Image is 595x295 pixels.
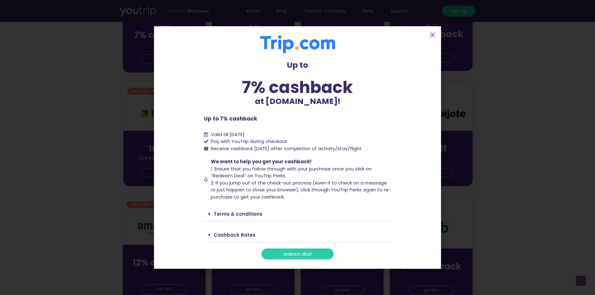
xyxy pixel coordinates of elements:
[214,211,262,217] a: Terms & conditions
[204,79,391,96] div: 7% cashback
[214,232,255,238] a: Cashback Rates
[209,138,287,145] span: Pay with YouTrip during checkout
[204,228,391,242] div: Cashback Rates
[430,32,435,37] a: Close
[283,252,312,256] span: redeem deal
[211,131,245,138] span: Valid till [DATE]
[204,59,391,71] p: Up to
[211,165,372,179] span: 1. Ensure that you follow through with your purchase once you click on “Redeem Deal” on YouTrip P...
[211,158,311,165] span: We want to help you get your cashback!
[211,179,391,200] span: 2. If you jump out of the check-out process (even if to check on a message or just happen to clos...
[211,145,362,152] span: Receive cashback [DATE] after completion of activity/stay/flight
[204,115,257,122] b: Up to 7% cashback
[261,248,334,259] a: redeem deal
[204,96,391,107] p: at [DOMAIN_NAME]!
[204,207,391,221] div: Terms & conditions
